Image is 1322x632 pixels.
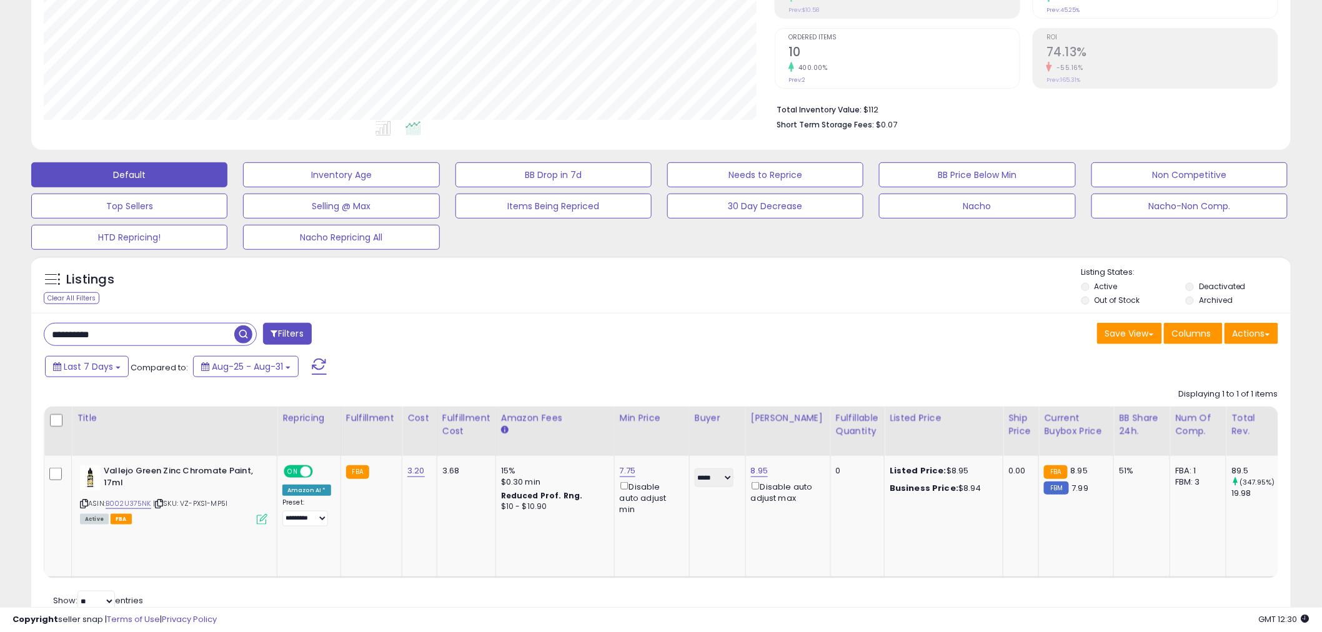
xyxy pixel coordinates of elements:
div: Fulfillment Cost [442,412,490,438]
div: $10 - $10.90 [501,501,605,512]
small: Prev: 2 [788,76,805,84]
div: FBA: 1 [1175,465,1216,476]
div: BB Share 24h. [1119,412,1165,438]
div: Total Rev. [1231,412,1277,438]
button: Save View [1097,323,1162,344]
span: ROI [1046,34,1278,41]
label: Active [1095,281,1118,292]
b: Reduced Prof. Rng. [501,490,583,501]
div: Fulfillable Quantity [836,412,879,438]
small: FBA [1044,465,1067,479]
b: Vallejo Green Zinc Chromate Paint, 17ml [104,465,256,491]
button: Inventory Age [243,162,439,187]
b: Total Inventory Value: [777,104,862,115]
div: Cost [407,412,432,425]
b: Business Price: [890,482,958,494]
h2: 74.13% [1046,45,1278,62]
div: Min Price [620,412,684,425]
div: Clear All Filters [44,292,99,304]
button: Filters [263,323,312,345]
div: Ship Price [1008,412,1033,438]
img: 31SJNw-dhjL._SL40_.jpg [80,465,101,490]
div: Disable auto adjust max [751,480,821,504]
button: Needs to Reprice [667,162,863,187]
div: [PERSON_NAME] [751,412,825,425]
small: FBM [1044,481,1068,495]
div: 15% [501,465,605,476]
span: OFF [311,467,331,477]
div: ASIN: [80,465,267,523]
button: Top Sellers [31,194,227,219]
div: 19.98 [1231,488,1282,499]
a: B002U375NK [106,498,151,509]
span: FBA [111,514,132,525]
label: Archived [1199,295,1233,305]
div: $8.94 [890,483,993,494]
div: Num of Comp. [1175,412,1221,438]
div: 0.00 [1008,465,1029,476]
a: Terms of Use [107,613,160,625]
button: 30 Day Decrease [667,194,863,219]
a: 3.20 [407,465,425,477]
div: 89.5 [1231,465,1282,476]
span: Columns [1172,327,1211,340]
h5: Listings [66,271,114,289]
span: 7.99 [1072,482,1089,494]
li: $112 [777,101,1269,116]
small: Prev: 45.25% [1046,6,1080,14]
div: 0 [836,465,875,476]
small: Prev: $10.58 [788,6,819,14]
div: Repricing [282,412,335,425]
div: 51% [1119,465,1160,476]
a: 8.95 [751,465,768,477]
span: 2025-09-9 12:30 GMT [1259,613,1310,625]
h2: 10 [788,45,1020,62]
small: 400.00% [794,63,828,72]
button: Last 7 Days [45,356,129,377]
span: Compared to: [131,362,188,373]
div: Listed Price [890,412,998,425]
button: Nacho [879,194,1075,219]
div: Amazon Fees [501,412,609,425]
button: Aug-25 - Aug-31 [193,356,299,377]
div: 3.68 [442,465,486,476]
small: FBA [346,465,369,479]
button: BB Drop in 7d [455,162,652,187]
button: Nacho-Non Comp. [1091,194,1288,219]
button: Nacho Repricing All [243,225,439,250]
button: Selling @ Max [243,194,439,219]
span: All listings currently available for purchase on Amazon [80,514,109,525]
label: Out of Stock [1095,295,1140,305]
span: | SKU: VZ-PXS1-MP5I [153,498,227,508]
div: Preset: [282,498,331,526]
div: Buyer [695,412,740,425]
small: (347.95%) [1240,477,1275,487]
div: Current Buybox Price [1044,412,1108,438]
span: Last 7 Days [64,360,113,373]
b: Short Term Storage Fees: [777,119,874,130]
div: FBM: 3 [1175,476,1216,488]
button: Default [31,162,227,187]
button: Actions [1225,323,1278,344]
span: ON [285,467,301,477]
button: Columns [1164,323,1223,344]
span: $0.07 [876,119,897,131]
button: BB Price Below Min [879,162,1075,187]
span: Ordered Items [788,34,1020,41]
strong: Copyright [12,613,58,625]
span: 8.95 [1071,465,1088,476]
div: $8.95 [890,465,993,476]
button: Non Competitive [1091,162,1288,187]
a: 7.75 [620,465,636,477]
button: Items Being Repriced [455,194,652,219]
label: Deactivated [1199,281,1246,292]
small: -55.16% [1052,63,1083,72]
small: Prev: 165.31% [1046,76,1080,84]
div: Amazon AI * [282,485,331,496]
div: Disable auto adjust min [620,480,680,515]
div: Displaying 1 to 1 of 1 items [1179,388,1278,400]
b: Listed Price: [890,465,947,476]
small: Amazon Fees. [501,425,509,436]
a: Privacy Policy [162,613,217,625]
span: Aug-25 - Aug-31 [212,360,283,373]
